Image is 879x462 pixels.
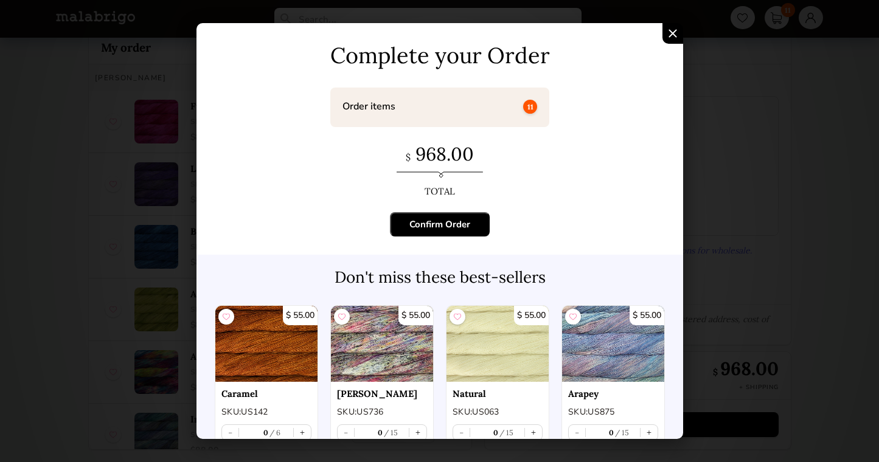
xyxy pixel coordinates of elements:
[337,405,427,418] p: SKU: US736
[209,267,671,287] h3: Don't miss these best-sellers
[215,179,665,197] p: TOTAL
[406,151,411,163] span: $
[382,428,398,437] label: 15
[525,425,542,440] button: +
[331,306,433,382] a: $ 55.00
[398,306,433,325] p: $ 55.00
[446,306,549,382] img: Natural
[215,306,318,382] a: $ 55.00
[215,41,665,69] p: Complete your Order
[221,405,311,418] p: SKU: US142
[613,428,629,437] label: 15
[397,171,483,178] img: order-separator.89fa5524.svg
[453,388,543,399] a: Natural
[215,142,665,171] p: 968.00
[337,388,427,399] a: [PERSON_NAME]
[453,405,543,418] p: SKU: US063
[562,306,664,382] img: Arapey
[409,425,426,440] button: +
[268,428,281,437] label: 6
[215,306,318,382] img: Caramel
[409,218,470,230] div: Confirm Order
[568,405,658,418] p: SKU: US875
[221,388,311,399] a: Caramel
[331,306,433,382] img: Gloria
[283,306,318,325] p: $ 55.00
[523,100,537,114] p: 11
[342,100,395,113] p: Order items
[294,425,311,440] button: +
[568,388,658,399] a: Arapey
[630,306,664,325] p: $ 55.00
[514,306,549,325] p: $ 55.00
[390,212,490,236] button: Confirm Order
[498,428,513,437] label: 15
[641,425,658,440] button: +
[562,306,664,382] a: $ 55.00
[446,306,549,382] a: $ 55.00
